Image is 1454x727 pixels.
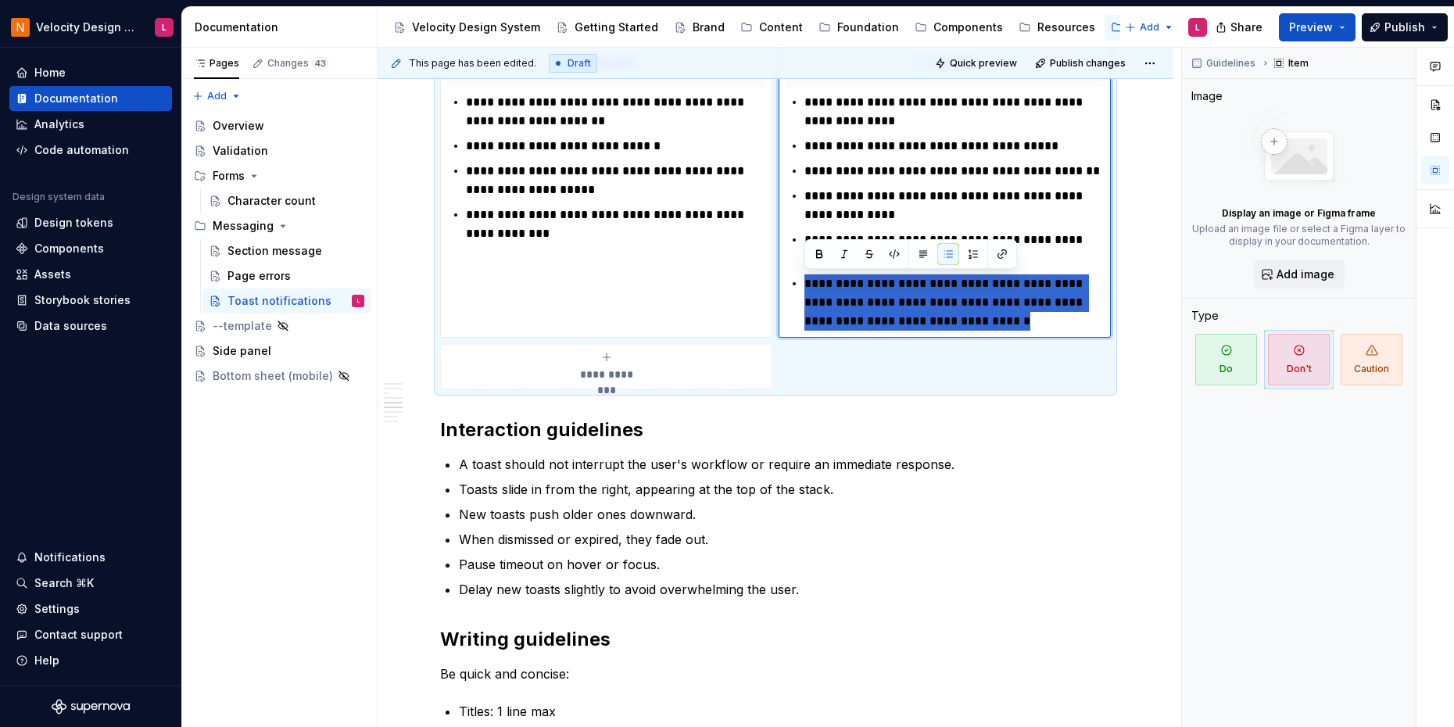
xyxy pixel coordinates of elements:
[1105,15,1182,40] a: Patterns
[950,57,1017,70] span: Quick preview
[1341,334,1402,385] span: Caution
[1050,57,1126,70] span: Publish changes
[908,15,1009,40] a: Components
[9,60,172,85] a: Home
[568,57,591,70] span: Draft
[188,113,371,389] div: Page tree
[930,52,1024,74] button: Quick preview
[202,288,371,313] a: Toast notificationsL
[575,20,658,35] div: Getting Started
[409,57,536,70] span: This page has been edited.
[195,20,371,35] div: Documentation
[202,238,371,263] a: Section message
[9,571,172,596] button: Search ⌘K
[759,20,803,35] div: Content
[267,57,328,70] div: Changes
[34,601,80,617] div: Settings
[1337,330,1406,389] button: Caution
[1140,21,1159,34] span: Add
[9,262,172,287] a: Assets
[387,15,546,40] a: Velocity Design System
[34,142,129,158] div: Code automation
[213,218,274,234] div: Messaging
[34,292,131,308] div: Storybook stories
[34,627,123,643] div: Contact support
[227,243,322,259] div: Section message
[1187,52,1262,74] button: Guidelines
[227,268,291,284] div: Page errors
[1195,21,1200,34] div: L
[459,480,1111,499] p: Toasts slide in from the right, appearing at the top of the stack.
[213,143,268,159] div: Validation
[734,15,809,40] a: Content
[202,188,371,213] a: Character count
[9,138,172,163] a: Code automation
[9,236,172,261] a: Components
[202,263,371,288] a: Page errors
[1384,20,1425,35] span: Publish
[227,193,316,209] div: Character count
[188,338,371,363] a: Side panel
[36,20,136,35] div: Velocity Design System by NAVEX
[357,293,360,309] div: L
[9,596,172,621] a: Settings
[34,575,94,591] div: Search ⌘K
[440,627,1111,652] h2: Writing guidelines
[34,116,84,132] div: Analytics
[34,91,118,106] div: Documentation
[34,318,107,334] div: Data sources
[387,12,1117,43] div: Page tree
[188,138,371,163] a: Validation
[162,21,167,34] div: L
[1191,88,1223,104] div: Image
[440,417,1111,442] h2: Interaction guidelines
[1206,57,1255,70] span: Guidelines
[1012,15,1101,40] a: Resources
[459,580,1111,599] p: Delay new toasts slightly to avoid overwhelming the user.
[188,163,371,188] div: Forms
[550,15,664,40] a: Getting Started
[213,118,264,134] div: Overview
[227,293,331,309] div: Toast notifications
[188,213,371,238] div: Messaging
[34,215,113,231] div: Design tokens
[1191,223,1406,248] p: Upload an image file or select a Figma layer to display in your documentation.
[213,368,333,384] div: Bottom sheet (mobile)
[1222,207,1376,220] p: Display an image or Figma frame
[459,505,1111,524] p: New toasts push older ones downward.
[1037,20,1095,35] div: Resources
[34,241,104,256] div: Components
[812,15,905,40] a: Foundation
[52,699,130,714] svg: Supernova Logo
[1195,334,1257,385] span: Do
[9,288,172,313] a: Storybook stories
[34,267,71,282] div: Assets
[459,702,1111,721] p: Titles: 1 line max
[188,113,371,138] a: Overview
[312,57,328,70] span: 43
[9,648,172,673] button: Help
[440,664,1111,683] p: Be quick and concise:
[1279,13,1356,41] button: Preview
[188,363,371,389] a: Bottom sheet (mobile)
[13,191,105,203] div: Design system data
[213,343,271,359] div: Side panel
[1289,20,1333,35] span: Preview
[1264,330,1334,389] button: Don't
[9,210,172,235] a: Design tokens
[9,112,172,137] a: Analytics
[9,545,172,570] button: Notifications
[188,85,246,107] button: Add
[1120,16,1179,38] button: Add
[34,65,66,81] div: Home
[1277,267,1334,282] span: Add image
[1191,308,1219,324] div: Type
[213,318,272,334] div: --template
[9,313,172,338] a: Data sources
[1362,13,1448,41] button: Publish
[207,90,227,102] span: Add
[34,653,59,668] div: Help
[1254,260,1345,288] button: Add image
[34,550,106,565] div: Notifications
